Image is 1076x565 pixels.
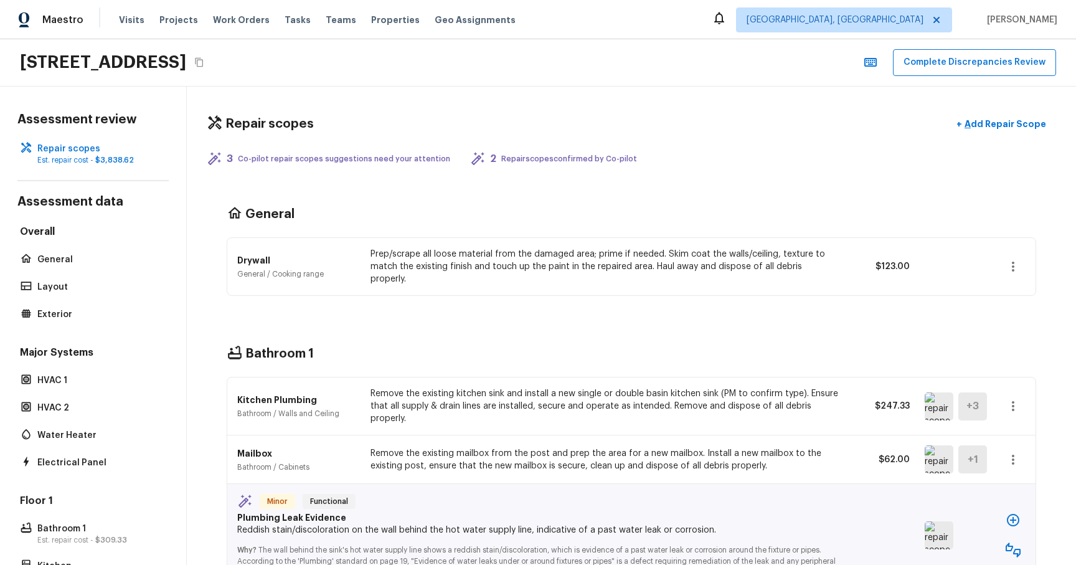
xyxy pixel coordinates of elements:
h5: Floor 1 [17,494,169,510]
p: Kitchen Plumbing [237,394,356,406]
span: Why? [237,546,257,554]
button: Copy Address [191,54,207,70]
h4: Bathroom 1 [245,346,314,362]
p: Remove the existing mailbox from the post and prep the area for a new mailbox. Install a new mail... [370,447,839,472]
span: $309.33 [95,536,127,544]
span: Projects [159,14,198,26]
p: General [37,254,161,266]
p: Bathroom / Cabinets [237,462,356,472]
p: $247.33 [854,400,910,412]
span: Minor [262,495,293,508]
h5: + 1 [968,453,978,467]
h5: 2 [490,152,496,166]
img: repair scope asset [925,445,953,473]
p: Mailbox [237,447,356,460]
h4: Assessment review [17,112,169,128]
img: repair scope asset [925,392,953,420]
img: repair scope asset [925,521,953,549]
h5: Overall [17,225,169,241]
span: Maestro [42,14,83,26]
span: [GEOGRAPHIC_DATA], [GEOGRAPHIC_DATA] [747,14,923,26]
p: HVAC 2 [37,402,161,414]
h4: Repair scopes [225,116,314,132]
p: Add Repair Scope [962,118,1046,130]
p: Reddish stain/discoloration on the wall behind the hot water supply line, indicative of a past wa... [237,524,855,536]
span: Visits [119,14,144,26]
span: Properties [371,14,420,26]
p: HVAC 1 [37,374,161,387]
p: Electrical Panel [37,457,161,469]
p: Exterior [37,308,161,321]
p: Prep/scrape all loose material from the damaged area; prime if needed. Skim coat the walls/ceilin... [370,248,839,285]
p: Bathroom / Walls and Ceiling [237,409,356,419]
p: Remove the existing kitchen sink and install a new single or double basin kitchen sink (PM to con... [370,387,839,425]
p: $62.00 [854,453,910,466]
h4: Assessment data [17,194,169,212]
p: $123.00 [854,260,910,273]
span: Work Orders [213,14,270,26]
p: Water Heater [37,429,161,442]
h4: General [245,206,295,222]
h5: Major Systems [17,346,169,362]
span: Functional [305,495,353,508]
h5: + 3 [966,399,979,413]
p: Est. repair cost - [37,535,161,545]
p: Plumbing Leak Evidence [237,511,855,524]
span: Tasks [285,16,311,24]
span: $3,838.62 [95,156,134,164]
p: Est. repair cost - [37,155,161,165]
span: Teams [326,14,356,26]
p: Co-pilot repair scopes suggestions need your attention [238,154,450,164]
h5: 3 [227,152,233,166]
p: Layout [37,281,161,293]
p: Repair scopes [37,143,161,155]
p: Bathroom 1 [37,523,161,535]
button: Complete Discrepancies Review [893,49,1056,76]
span: Geo Assignments [435,14,516,26]
p: General / Cooking range [237,269,356,279]
h2: [STREET_ADDRESS] [20,51,186,74]
span: [PERSON_NAME] [982,14,1057,26]
p: Drywall [237,254,356,267]
p: Repair scopes confirmed by Co-pilot [501,154,637,164]
button: +Add Repair Scope [946,112,1056,137]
